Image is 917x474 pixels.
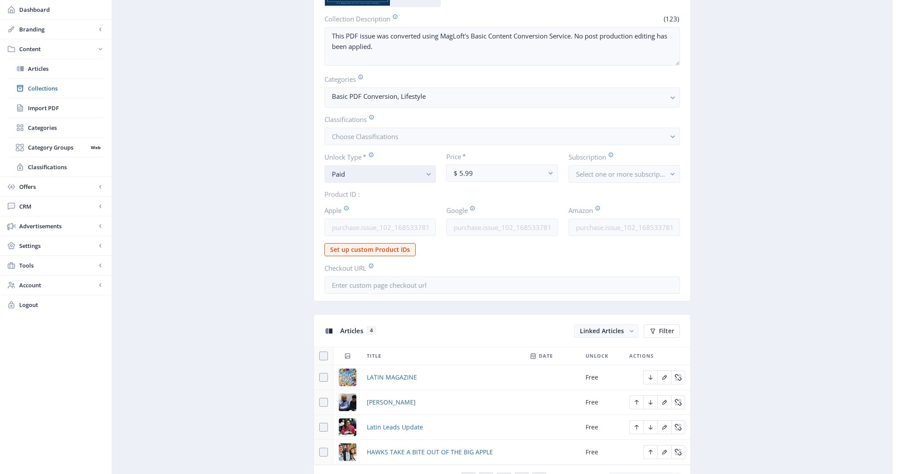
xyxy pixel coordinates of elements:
[19,182,96,191] span: Offers
[9,138,103,157] a: Category GroupsWeb
[19,281,96,289] span: Account
[88,143,103,152] nb-badge: Web
[340,326,363,335] span: Articles
[629,397,643,406] a: Edit page
[367,422,423,432] a: Latin Leads Update
[339,418,356,436] img: img_5-3.jpg
[324,128,680,145] button: Choose Classifications
[19,300,105,309] span: Logout
[339,443,356,461] img: img_6-7.jpg
[9,79,103,98] a: Collections
[19,261,96,270] span: Tools
[446,164,558,182] button: $ 5.99
[657,397,671,406] a: Edit page
[19,241,96,250] span: Settings
[324,263,673,273] label: Checkout URL
[367,326,376,335] span: 4
[671,397,685,406] a: Edit page
[324,206,429,215] label: Apple
[643,422,657,431] a: Edit page
[580,440,624,465] td: Free
[539,351,553,361] span: Date
[671,422,685,431] a: Edit page
[644,324,680,338] button: Filter
[643,373,657,381] a: Edit page
[9,118,103,137] a: Categories
[28,104,103,112] span: Import PDF
[9,98,103,118] a: Import PDF
[324,165,436,183] button: Paid
[629,351,654,361] span: Actions
[332,91,665,101] nb-select-label: Basic PDF Conversion, Lifestyle
[446,219,558,236] input: Enter Google Product Id
[367,397,416,408] a: [PERSON_NAME]
[569,219,680,236] input: Enter Amazon Product Id
[339,394,356,411] img: img_2-1.jpg
[446,206,551,215] label: Google
[324,87,680,108] button: Basic PDF Conversion, Lifestyle
[657,422,671,431] a: Edit page
[580,365,624,390] td: Free
[569,165,680,183] button: Select one or more subscription(s)
[576,170,678,178] span: Select one or more subscription(s)
[19,5,105,14] span: Dashboard
[28,163,103,171] span: Classifications
[19,222,96,230] span: Advertisements
[367,372,417,383] a: LATIN MAGAZINE
[28,143,88,152] span: Category Groups
[643,397,657,406] a: Edit page
[332,169,421,179] div: Paid
[671,373,685,381] a: Edit page
[662,14,680,23] span: (123)
[332,132,398,141] span: Choose Classifications
[324,152,429,162] label: Unlock Type
[339,369,356,386] img: img_1-1.jpg
[324,115,673,124] label: Classifications
[28,84,103,93] span: Collections
[19,202,96,211] span: CRM
[569,206,673,215] label: Amazon
[324,276,680,294] input: Enter custom page checkout url
[9,59,103,78] a: Articles
[446,152,551,161] label: Price
[324,14,499,24] label: Collection Description
[586,351,608,361] span: Unlock
[574,324,638,338] button: Linked Articles
[454,168,543,178] div: $ 5.99
[580,390,624,415] td: Free
[580,415,624,440] td: Free
[324,219,436,236] input: Enter Apple Product Id
[19,25,96,34] span: Branding
[9,157,103,177] a: Classifications
[659,328,674,335] span: Filter
[324,74,673,84] label: Categories
[580,327,624,335] span: Linked Articles
[19,45,96,53] span: Content
[28,123,103,132] span: Categories
[324,243,416,256] button: Set up custom Product IDs
[367,351,381,361] span: Title
[569,152,673,162] label: Subscription
[324,190,360,199] span: Product ID :
[629,422,643,431] a: Edit page
[28,64,103,73] span: Articles
[657,373,671,381] a: Edit page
